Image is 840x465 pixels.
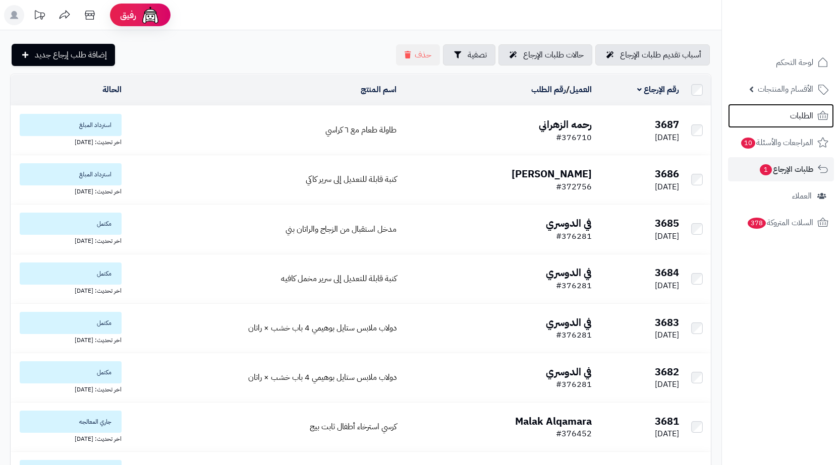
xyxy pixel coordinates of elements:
[728,184,834,208] a: العملاء
[740,136,813,150] span: المراجعات والأسئلة
[655,230,679,242] span: [DATE]
[556,378,592,390] span: #376281
[546,216,592,231] b: في الدوسري
[655,329,679,341] span: [DATE]
[140,5,160,25] img: ai-face.png
[655,216,679,231] b: 3685
[556,329,592,341] span: #376281
[655,378,679,390] span: [DATE]
[20,262,122,285] span: مكتمل
[556,428,592,440] span: #376452
[728,50,834,75] a: لوحة التحكم
[498,44,592,65] a: حالات طلبات الإرجاع
[523,49,584,61] span: حالات طلبات الإرجاع
[728,157,834,181] a: طلبات الإرجاع1
[15,235,122,245] div: اخر تحديث: [DATE]
[637,84,679,96] a: رقم الإرجاع
[20,411,122,433] span: جاري المعالجه
[655,364,679,379] b: 3682
[415,49,431,61] span: حذف
[771,8,830,29] img: logo-2.png
[15,285,122,295] div: اخر تحديث: [DATE]
[35,49,107,61] span: إضافة طلب إرجاع جديد
[15,136,122,147] div: اخر تحديث: [DATE]
[539,117,592,132] b: رحمه الزهراني
[655,428,679,440] span: [DATE]
[15,383,122,394] div: اخر تحديث: [DATE]
[396,44,440,65] button: حذف
[758,82,813,96] span: الأقسام والمنتجات
[20,361,122,383] span: مكتمل
[306,173,397,185] a: كنبة قابلة للتعديل إلى سرير كاكي
[556,230,592,242] span: #376281
[790,109,813,123] span: الطلبات
[281,273,397,285] a: كنبة قابلة للتعديل إلى سرير مخمل كافيه
[747,216,813,230] span: السلات المتروكة
[15,334,122,345] div: اخر تحديث: [DATE]
[325,124,397,136] a: طاولة طعام مع ٦ كراسي
[15,433,122,443] div: اخر تحديث: [DATE]
[728,104,834,128] a: الطلبات
[20,312,122,334] span: مكتمل
[468,49,487,61] span: تصفية
[556,280,592,292] span: #376281
[248,322,397,334] a: دولاب ملابس ستايل بوهيمي 4 باب خشب × راتان
[401,75,596,105] td: /
[546,364,592,379] b: في الدوسري
[20,213,122,235] span: مكتمل
[655,166,679,181] b: 3686
[595,44,710,65] a: أسباب تقديم طلبات الإرجاع
[443,44,495,65] button: تصفية
[20,114,122,136] span: استرداد المبلغ
[728,130,834,155] a: المراجعات والأسئلة10
[102,84,122,96] a: الحالة
[748,218,766,229] span: 378
[728,211,834,235] a: السلات المتروكة378
[12,44,115,66] a: إضافة طلب إرجاع جديد
[515,414,592,429] b: Malak Alqamara
[512,166,592,181] b: [PERSON_NAME]
[248,371,397,383] a: دولاب ملابس ستايل بوهيمي 4 باب خشب × راتان
[655,315,679,330] b: 3683
[286,223,397,235] a: مدخل استقبال من الزجاج والراتان بني
[27,5,52,28] a: تحديثات المنصة
[620,49,701,61] span: أسباب تقديم طلبات الإرجاع
[792,189,812,203] span: العملاء
[546,315,592,330] b: في الدوسري
[120,9,136,21] span: رفيق
[655,265,679,280] b: 3684
[361,84,397,96] a: اسم المنتج
[531,84,566,96] a: رقم الطلب
[655,181,679,193] span: [DATE]
[655,117,679,132] b: 3687
[655,280,679,292] span: [DATE]
[655,131,679,144] span: [DATE]
[15,185,122,196] div: اخر تحديث: [DATE]
[556,131,592,144] span: #376710
[760,164,772,175] span: 1
[776,55,813,70] span: لوحة التحكم
[655,414,679,429] b: 3681
[556,181,592,193] span: #372756
[570,84,592,96] a: العميل
[310,421,397,433] a: كرسي استرخاء أطفال ثابت بيج
[546,265,592,280] b: في الدوسري
[20,163,122,185] span: استرداد المبلغ
[759,162,813,176] span: طلبات الإرجاع
[741,138,755,149] span: 10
